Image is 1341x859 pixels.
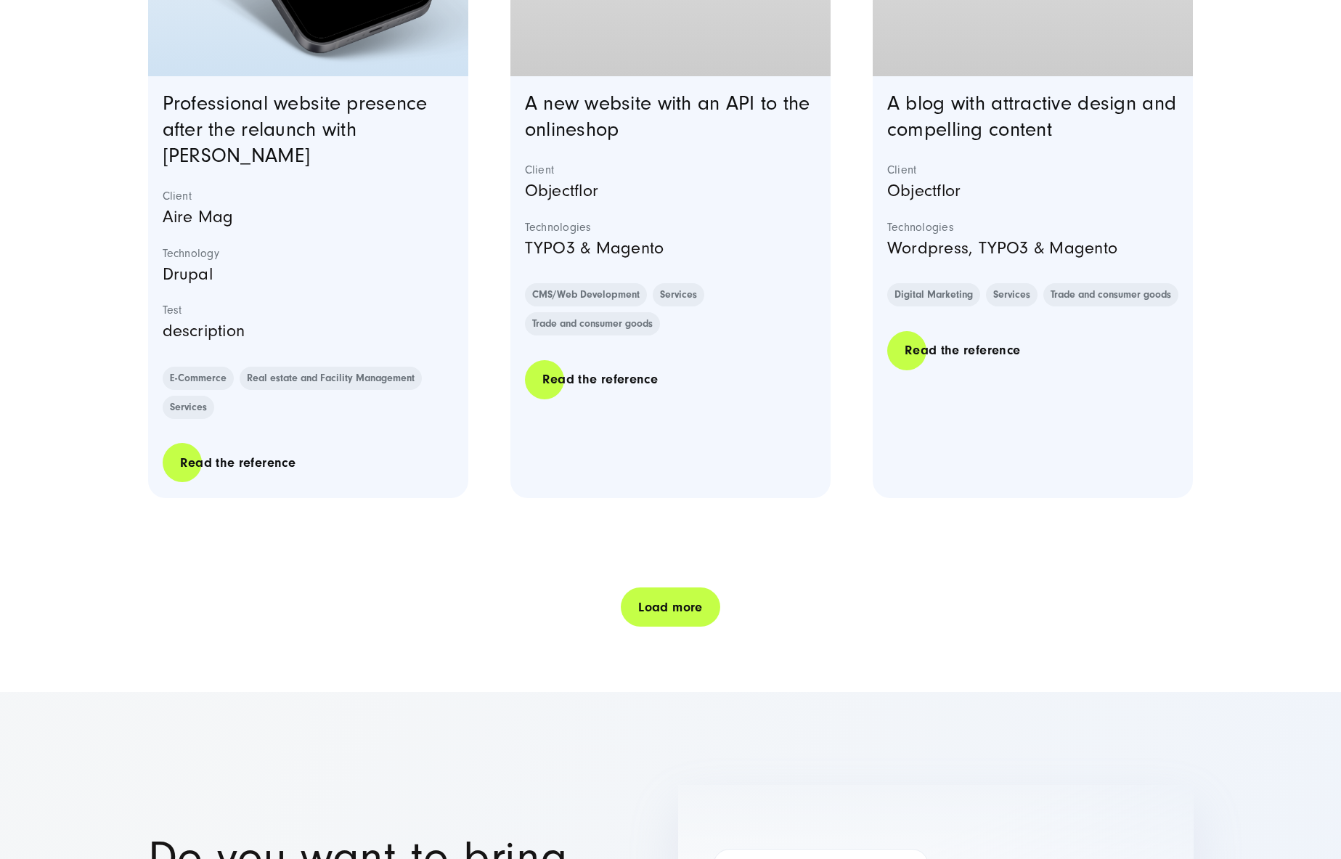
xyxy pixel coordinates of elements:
[887,92,1176,141] a: A blog with attractive design and compelling content
[163,203,455,231] p: Aire Mag
[525,177,817,205] p: Objectflor
[163,261,455,288] p: Drupal
[163,317,455,345] p: description
[163,189,455,203] strong: Client
[525,92,810,141] a: A new website with an API to the onlineshop
[525,359,675,400] a: Read the reference
[525,312,660,335] a: Trade and consumer goods
[240,367,422,390] a: Real estate and Facility Management
[887,283,980,306] a: Digital Marketing
[887,330,1038,371] a: Read the reference
[525,283,647,306] a: CMS/Web Development
[525,163,817,177] strong: Client
[621,587,720,628] a: Load more
[1043,283,1178,306] a: Trade and consumer goods
[163,367,234,390] a: E-Commerce
[163,246,455,261] strong: Technology
[887,235,1179,262] p: Wordpress, TYPO3 & Magento
[525,220,817,235] strong: Technologies
[163,396,214,419] a: Services
[887,163,1179,177] strong: Client
[163,92,428,167] a: Professional website presence after the relaunch with [PERSON_NAME]
[163,442,313,484] a: Read the reference
[887,220,1179,235] strong: Technologies
[986,283,1038,306] a: Services
[525,235,817,262] p: TYPO3 & Magento
[653,283,704,306] a: Services
[887,177,1179,205] p: Objectflor
[163,303,455,317] strong: Test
